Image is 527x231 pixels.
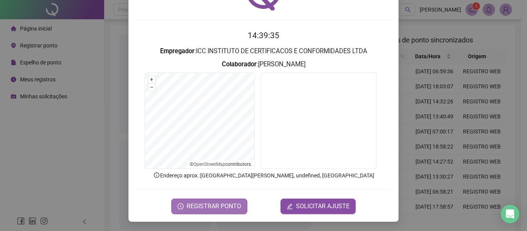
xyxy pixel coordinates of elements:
[193,162,225,167] a: OpenStreetMap
[296,202,350,211] span: SOLICITAR AJUSTE
[148,76,155,83] button: +
[222,61,257,68] strong: Colaborador
[148,84,155,91] button: –
[160,47,194,55] strong: Empregador
[138,171,389,180] p: Endereço aprox. : [GEOGRAPHIC_DATA][PERSON_NAME], undefined, [GEOGRAPHIC_DATA]
[248,31,279,40] time: 14:39:35
[177,203,184,209] span: clock-circle
[501,205,519,223] div: Open Intercom Messenger
[287,203,293,209] span: edit
[280,199,356,214] button: editSOLICITAR AJUSTE
[171,199,247,214] button: REGISTRAR PONTO
[138,46,389,56] h3: : ICC INSTITUTO DE CERTIFICACOS E CONFORMIDADES LTDA
[153,172,160,179] span: info-circle
[190,162,252,167] li: © contributors.
[187,202,241,211] span: REGISTRAR PONTO
[138,59,389,69] h3: : [PERSON_NAME]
